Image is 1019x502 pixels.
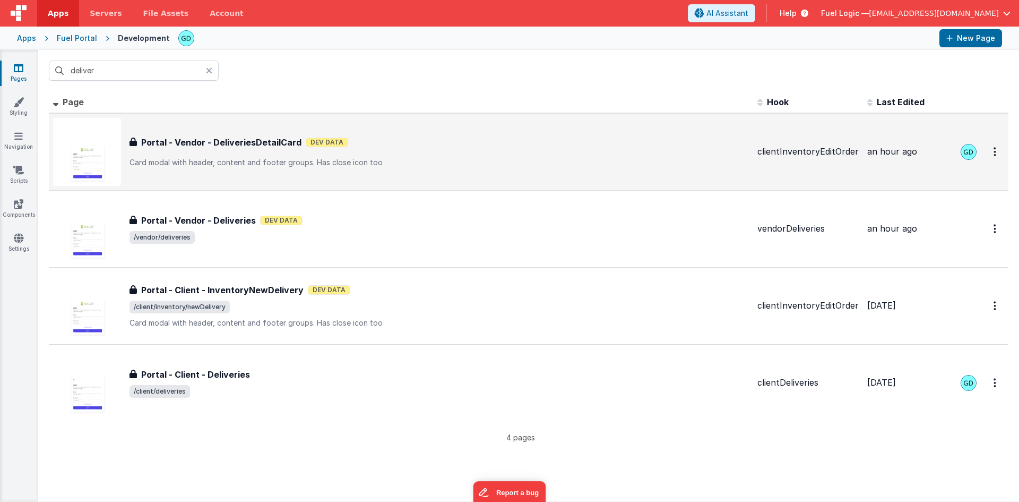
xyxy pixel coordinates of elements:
[757,377,859,389] div: clientDeliveries
[987,295,1004,317] button: Options
[867,223,917,234] span: an hour ago
[129,157,749,168] p: Card modal with header, content and footer groups. Has close icon too
[49,61,219,81] input: Search pages, id's ...
[49,432,992,443] p: 4 pages
[141,136,301,149] h3: Portal - Vendor - DeliveriesDetailCard
[877,97,925,107] span: Last Edited
[780,8,797,19] span: Help
[48,8,68,19] span: Apps
[129,385,190,398] span: /client/deliveries
[141,214,256,227] h3: Portal - Vendor - Deliveries
[260,216,303,225] span: Dev Data
[961,376,976,390] img: 3dd21bde18fb3f511954fc4b22afbf3f
[821,8,1011,19] button: Fuel Logic — [EMAIL_ADDRESS][DOMAIN_NAME]
[141,368,250,381] h3: Portal - Client - Deliveries
[867,300,896,311] span: [DATE]
[118,33,170,44] div: Development
[757,146,859,158] div: clientInventoryEditOrder
[308,285,350,295] span: Dev Data
[767,97,789,107] span: Hook
[821,8,869,19] span: Fuel Logic —
[688,4,755,22] button: AI Assistant
[90,8,122,19] span: Servers
[869,8,999,19] span: [EMAIL_ADDRESS][DOMAIN_NAME]
[706,8,748,19] span: AI Assistant
[129,318,749,328] p: Card modal with header, content and footer groups. Has close icon too
[57,33,97,44] div: Fuel Portal
[867,377,896,388] span: [DATE]
[63,97,84,107] span: Page
[17,33,36,44] div: Apps
[939,29,1002,47] button: New Page
[306,138,348,147] span: Dev Data
[129,231,195,244] span: /vendor/deliveries
[143,8,189,19] span: File Assets
[867,146,917,157] span: an hour ago
[757,300,859,312] div: clientInventoryEditOrder
[757,223,859,235] div: vendorDeliveries
[987,218,1004,240] button: Options
[961,144,976,159] img: 3dd21bde18fb3f511954fc4b22afbf3f
[141,284,304,296] h3: Portal - Client - InventoryNewDelivery
[987,372,1004,394] button: Options
[179,31,194,46] img: 3dd21bde18fb3f511954fc4b22afbf3f
[129,301,230,313] span: /client/inventory/newDelivery
[987,141,1004,163] button: Options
